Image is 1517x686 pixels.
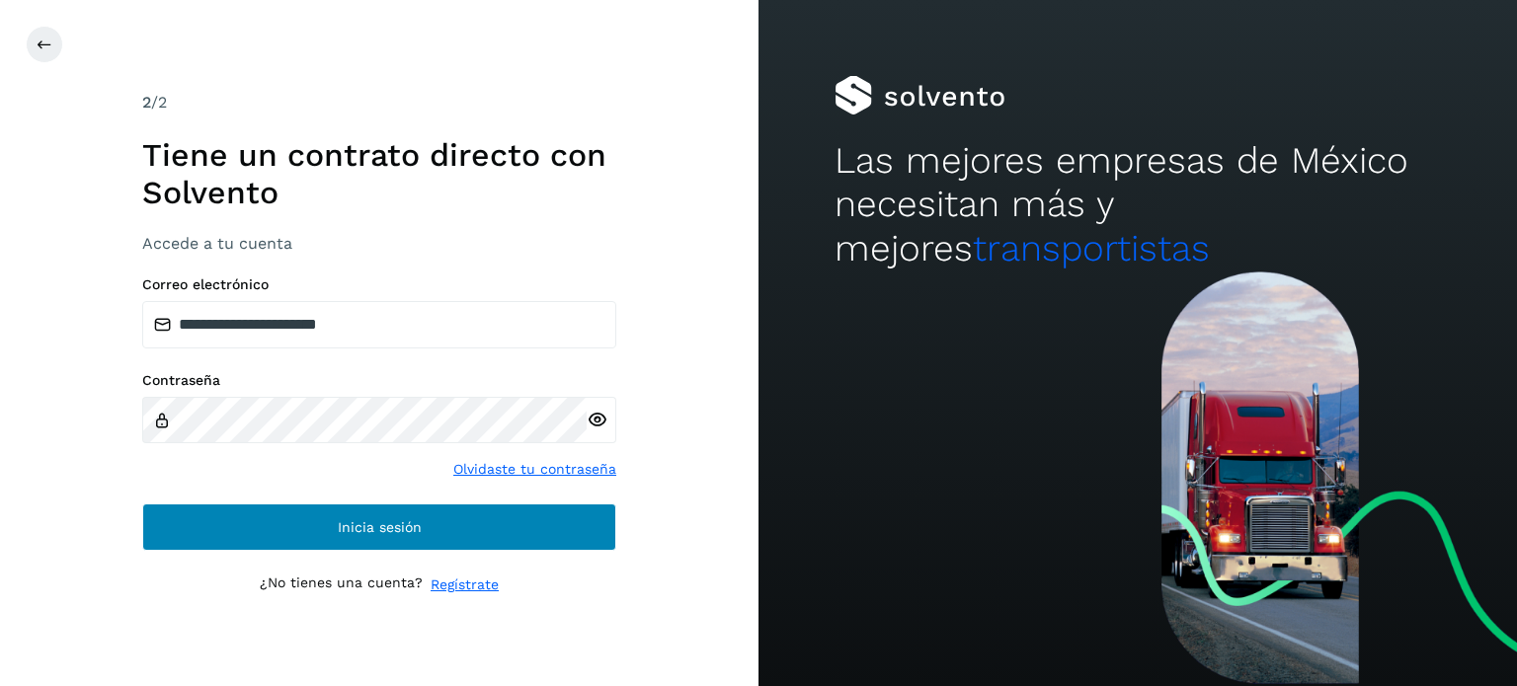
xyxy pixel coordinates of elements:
p: ¿No tienes una cuenta? [260,574,423,595]
h2: Las mejores empresas de México necesitan más y mejores [835,139,1441,270]
span: transportistas [973,227,1210,269]
a: Regístrate [431,574,499,595]
span: Inicia sesión [338,520,422,534]
label: Correo electrónico [142,276,616,293]
button: Inicia sesión [142,503,616,551]
label: Contraseña [142,372,616,389]
h3: Accede a tu cuenta [142,234,616,253]
a: Olvidaste tu contraseña [453,459,616,480]
span: 2 [142,93,151,112]
div: /2 [142,91,616,114]
h1: Tiene un contrato directo con Solvento [142,136,616,212]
